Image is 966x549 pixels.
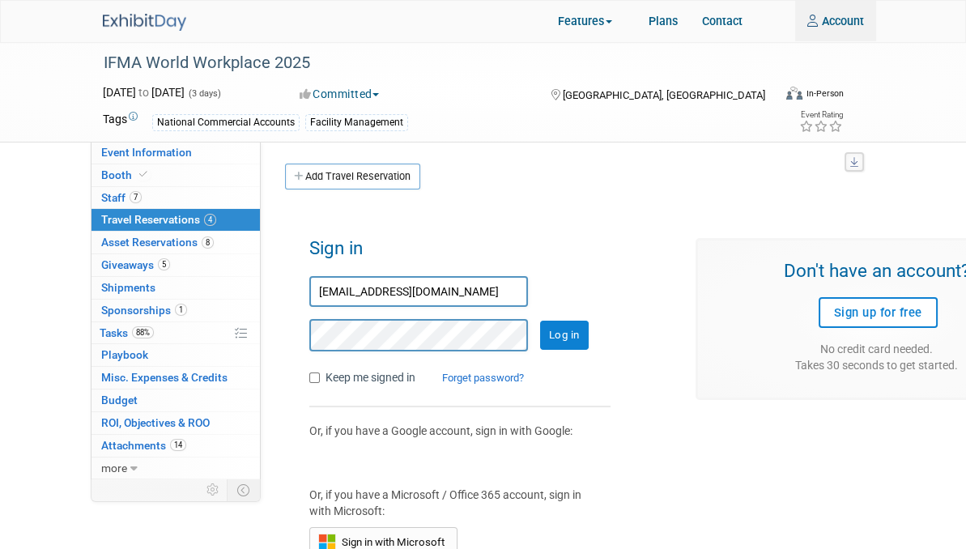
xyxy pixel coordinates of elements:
span: Sponsorships [101,304,187,317]
span: Or, if you have a Google account, sign in with Google: [309,424,572,437]
div: Event Format [740,84,843,109]
img: ExhibitDay [103,14,186,31]
span: Shipments [101,281,155,294]
span: 14 [170,439,186,451]
div: Event Rating [798,111,842,119]
span: Playbook [101,348,148,361]
input: Log in [540,321,589,350]
input: Email Address [309,276,528,308]
span: Tasks [100,326,154,339]
span: Staff [101,191,142,204]
a: Travel Reservations4 [91,209,260,231]
button: Committed [294,86,385,102]
span: Sign in with Microsoft [336,536,445,548]
span: 4 [204,214,216,226]
td: Tags [103,111,138,131]
a: more [91,457,260,479]
div: Or, if you have a Microsoft / Office 365 account, sign in with Microsoft: [309,487,599,519]
span: 7 [130,191,142,203]
td: Toggle Event Tabs [227,479,260,500]
span: Asset Reservations [101,236,214,249]
a: Plans [636,1,690,41]
span: Booth [101,168,151,181]
a: Event Information [91,142,260,164]
div: IFMA World Workplace 2025 [98,49,780,78]
a: Playbook [91,344,260,366]
a: Forget password? [418,372,524,384]
span: (3 days) [187,88,221,99]
span: 88% [132,326,154,338]
h1: Sign in [309,238,672,268]
a: Sponsorships1 [91,300,260,321]
a: ROI, Objectives & ROO [91,412,260,434]
span: [DATE] [DATE] [103,86,185,99]
span: Budget [101,394,138,406]
span: Giveaways [101,258,170,271]
label: Keep me signed in [326,369,415,385]
a: Add Travel Reservation [285,164,420,189]
span: Travel Reservations [101,213,216,226]
a: Tasks88% [91,322,260,344]
a: Attachments14 [91,435,260,457]
a: Staff7 [91,187,260,209]
a: Giveaways5 [91,254,260,276]
div: In-Person [805,87,843,100]
i: Booth reservation complete [139,170,147,179]
a: Account [795,1,876,41]
iframe: Sign in with Google Button [301,445,466,481]
span: ROI, Objectives & ROO [101,416,210,429]
span: 1 [175,304,187,316]
a: Sign up for free [819,297,938,328]
a: Asset Reservations8 [91,232,260,253]
img: Format-Inperson.png [786,87,802,100]
span: Attachments [101,439,186,452]
span: to [136,86,151,99]
div: National Commercial Accounts [152,114,300,131]
span: [GEOGRAPHIC_DATA], [GEOGRAPHIC_DATA] [563,89,765,101]
span: 5 [158,258,170,270]
a: Misc. Expenses & Credits [91,367,260,389]
span: Event Information [101,146,192,159]
a: Booth [91,164,260,186]
a: Budget [91,389,260,411]
span: more [101,462,127,475]
a: Contact [690,1,755,41]
span: Misc. Expenses & Credits [101,371,228,384]
div: Facility Management [305,114,408,131]
a: Features [546,2,636,42]
span: 8 [202,236,214,249]
a: Shipments [91,277,260,299]
td: Personalize Event Tab Strip [199,479,228,500]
